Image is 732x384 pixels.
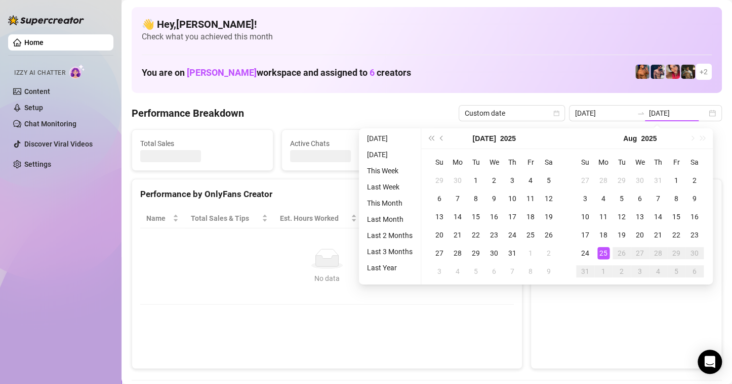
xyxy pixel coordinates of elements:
[439,138,564,149] span: Messages Sent
[363,209,431,228] th: Sales / Hour
[24,160,51,168] a: Settings
[437,213,500,224] span: Chat Conversion
[140,187,514,201] div: Performance by OnlyFans Creator
[649,108,707,119] input: End date
[140,138,265,149] span: Total Sales
[637,109,645,117] span: swap-right
[140,209,185,228] th: Name
[24,140,93,148] a: Discover Viral Videos
[666,65,680,79] img: Vanessa
[370,67,375,78] span: 6
[637,109,645,117] span: to
[187,67,257,78] span: [PERSON_NAME]
[575,108,633,119] input: Start date
[369,213,417,224] span: Sales / Hour
[185,209,273,228] th: Total Sales & Tips
[431,209,514,228] th: Chat Conversion
[150,273,504,284] div: No data
[650,65,665,79] img: Axel
[698,350,722,374] div: Open Intercom Messenger
[681,65,695,79] img: Tony
[24,87,50,95] a: Content
[132,106,244,120] h4: Performance Breakdown
[280,213,349,224] div: Est. Hours Worked
[142,31,712,42] span: Check what you achieved this month
[24,38,44,46] a: Home
[700,66,708,77] span: + 2
[24,104,43,112] a: Setup
[539,187,713,201] div: Sales by OnlyFans Creator
[191,213,259,224] span: Total Sales & Tips
[69,64,85,79] img: AI Chatter
[465,106,559,121] span: Custom date
[8,15,84,25] img: logo-BBDzfeDw.svg
[290,138,415,149] span: Active Chats
[142,17,712,31] h4: 👋 Hey, [PERSON_NAME] !
[553,110,559,116] span: calendar
[14,68,65,78] span: Izzy AI Chatter
[635,65,649,79] img: JG
[24,120,76,128] a: Chat Monitoring
[142,67,411,78] h1: You are on workspace and assigned to creators
[146,213,171,224] span: Name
